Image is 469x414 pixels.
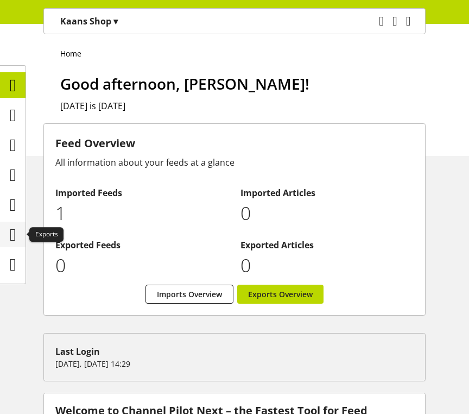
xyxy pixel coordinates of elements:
[55,358,414,369] p: [DATE], [DATE] 14:29
[55,135,414,152] h3: Feed Overview
[240,252,414,279] p: 0
[240,186,414,199] h2: Imported Articles
[60,15,118,28] p: Kaans Shop
[55,156,414,169] div: All information about your feeds at a glance
[237,285,324,304] a: Exports Overview
[60,99,426,112] h2: [DATE] is [DATE]
[43,8,426,34] nav: main navigation
[55,199,229,227] p: 1
[248,288,313,300] span: Exports Overview
[157,288,222,300] span: Imports Overview
[145,285,233,304] a: Imports Overview
[60,73,309,94] span: Good afternoon, [PERSON_NAME]!
[55,186,229,199] h2: Imported Feeds
[55,239,229,252] h2: Exported Feeds
[113,15,118,27] span: ▾
[29,227,64,242] div: Exports
[240,239,414,252] h2: Exported Articles
[55,252,229,279] p: 0
[55,345,414,358] div: Last Login
[240,199,414,227] p: 0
